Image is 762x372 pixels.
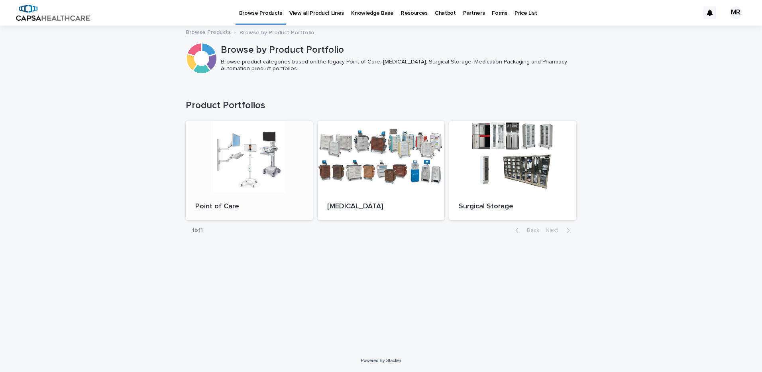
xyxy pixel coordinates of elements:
p: Point of Care [195,202,303,211]
p: Browse product categories based on the legacy Point of Care, [MEDICAL_DATA], Surgical Storage, Me... [221,59,570,72]
a: Surgical Storage [449,121,576,221]
span: Back [522,228,539,233]
img: B5p4sRfuTuC72oLToeu7 [16,5,90,21]
p: Surgical Storage [459,202,567,211]
a: Powered By Stacker [361,358,401,363]
span: Next [546,228,563,233]
h1: Product Portfolios [186,100,576,111]
a: [MEDICAL_DATA] [318,121,445,221]
p: Browse by Product Portfolio [221,44,573,56]
a: Browse Products [186,27,231,36]
div: MR [729,6,742,19]
p: Browse by Product Portfolio [240,28,314,36]
button: Back [509,227,542,234]
p: [MEDICAL_DATA] [327,202,435,211]
button: Next [542,227,576,234]
p: 1 of 1 [186,221,209,240]
a: Point of Care [186,121,313,221]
